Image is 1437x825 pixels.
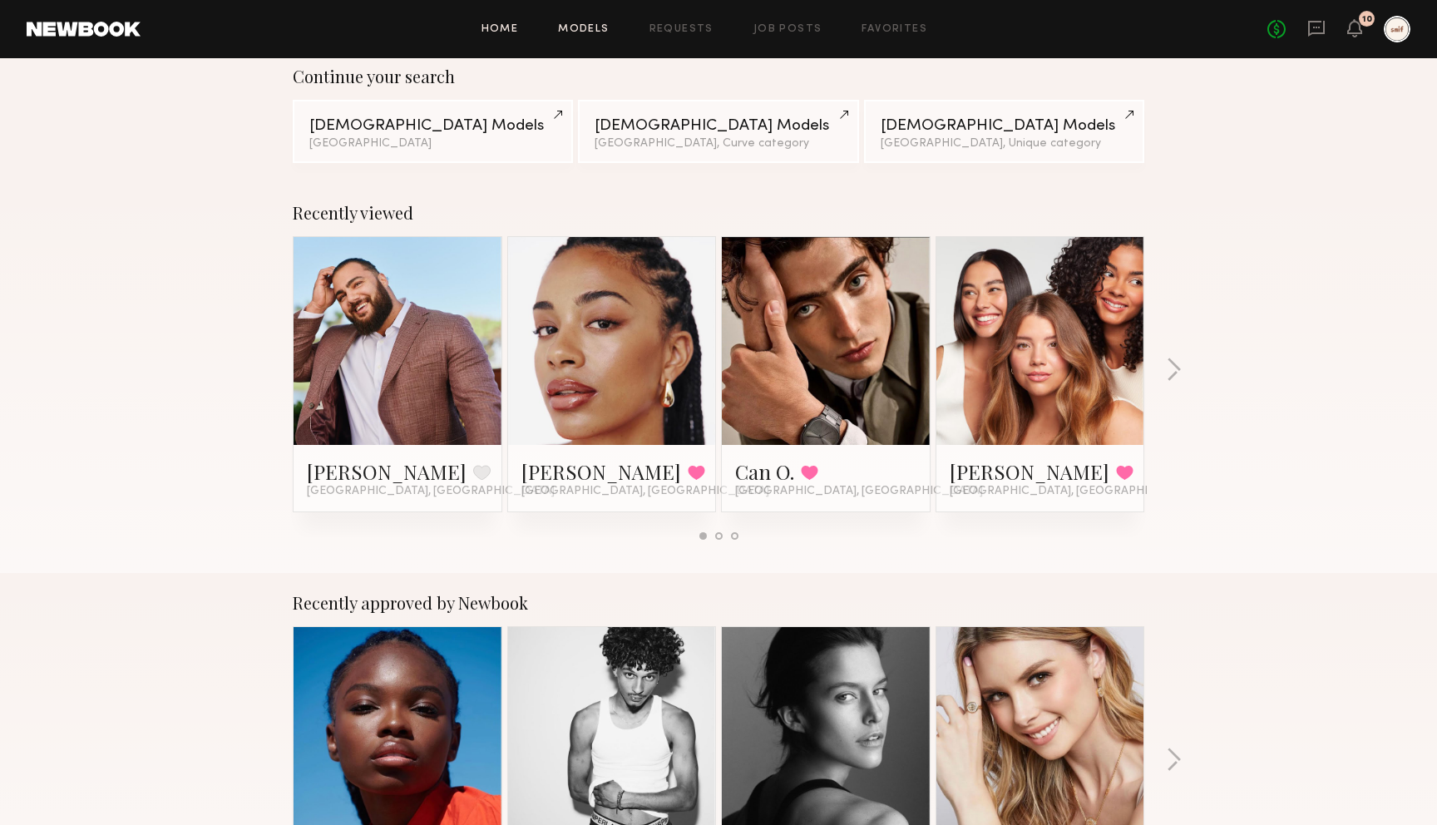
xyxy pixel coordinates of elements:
[595,118,842,134] div: [DEMOGRAPHIC_DATA] Models
[293,203,1144,223] div: Recently viewed
[578,100,858,163] a: [DEMOGRAPHIC_DATA] Models[GEOGRAPHIC_DATA], Curve category
[307,458,467,485] a: [PERSON_NAME]
[293,100,573,163] a: [DEMOGRAPHIC_DATA] Models[GEOGRAPHIC_DATA]
[307,485,555,498] span: [GEOGRAPHIC_DATA], [GEOGRAPHIC_DATA]
[649,24,714,35] a: Requests
[753,24,822,35] a: Job Posts
[881,118,1128,134] div: [DEMOGRAPHIC_DATA] Models
[309,118,556,134] div: [DEMOGRAPHIC_DATA] Models
[735,485,983,498] span: [GEOGRAPHIC_DATA], [GEOGRAPHIC_DATA]
[293,593,1144,613] div: Recently approved by Newbook
[864,100,1144,163] a: [DEMOGRAPHIC_DATA] Models[GEOGRAPHIC_DATA], Unique category
[521,458,681,485] a: [PERSON_NAME]
[595,138,842,150] div: [GEOGRAPHIC_DATA], Curve category
[558,24,609,35] a: Models
[309,138,556,150] div: [GEOGRAPHIC_DATA]
[862,24,927,35] a: Favorites
[521,485,769,498] span: [GEOGRAPHIC_DATA], [GEOGRAPHIC_DATA]
[735,458,794,485] a: Can O.
[293,67,1144,86] div: Continue your search
[1362,15,1372,24] div: 10
[481,24,519,35] a: Home
[881,138,1128,150] div: [GEOGRAPHIC_DATA], Unique category
[950,458,1109,485] a: [PERSON_NAME]
[950,485,1197,498] span: [GEOGRAPHIC_DATA], [GEOGRAPHIC_DATA]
